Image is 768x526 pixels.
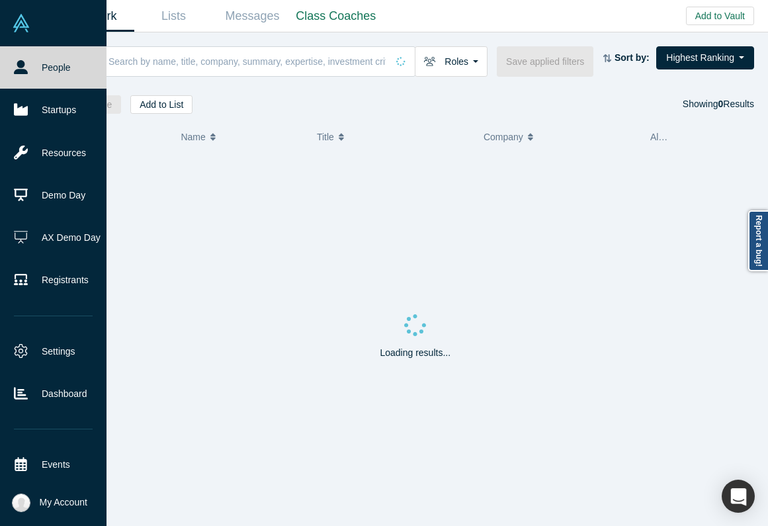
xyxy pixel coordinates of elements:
a: Lists [134,1,213,32]
p: Loading results... [380,346,450,360]
span: Name [181,123,205,151]
img: Katinka Harsányi's Account [12,494,30,512]
button: Highest Ranking [656,46,754,69]
a: Messages [213,1,292,32]
button: Add to Vault [686,7,754,25]
span: Alchemist Role [650,132,712,142]
button: Add to List [130,95,192,114]
button: Save applied filters [497,46,593,77]
img: Alchemist Vault Logo [12,14,30,32]
span: My Account [40,496,87,509]
span: Title [317,123,334,151]
span: Company [484,123,523,151]
strong: Sort by: [615,52,650,63]
button: Name [181,123,303,151]
a: Class Coaches [292,1,380,32]
a: Report a bug! [748,210,768,271]
button: Title [317,123,470,151]
input: Search by name, title, company, summary, expertise, investment criteria or topics of focus [107,46,387,77]
button: My Account [12,494,87,512]
button: Roles [415,46,488,77]
button: Company [484,123,636,151]
span: Results [718,99,754,109]
div: Showing [683,95,754,114]
strong: 0 [718,99,724,109]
